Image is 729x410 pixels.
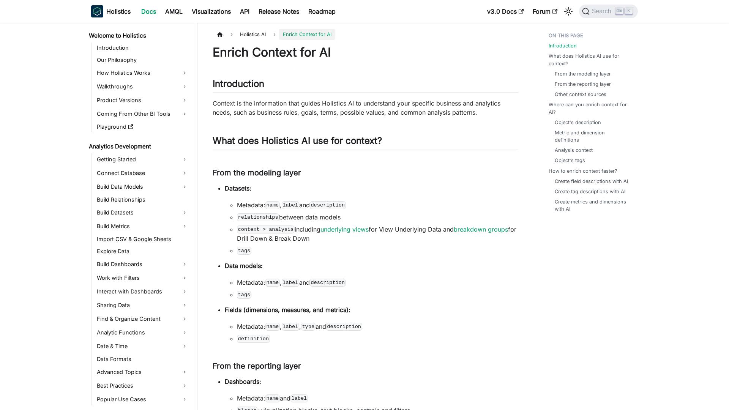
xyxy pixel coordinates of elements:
a: Connect Database [95,167,191,179]
a: Getting Started [95,153,191,166]
code: description [326,323,362,330]
a: Build Relationships [95,194,191,205]
a: Analysis context [555,147,593,154]
li: including for View Underlying Data and for Drill Down & Break Down [237,225,518,243]
code: tags [237,247,251,254]
span: Enrich Context for AI [279,29,335,40]
span: Holistics AI [236,29,270,40]
a: Build Dashboards [95,258,191,270]
a: Welcome to Holistics [87,30,191,41]
b: Holistics [106,7,131,16]
a: Analytic Functions [95,326,191,339]
li: Metadata: and [237,394,518,403]
a: Date & Time [95,340,191,352]
a: From the modeling layer [555,70,611,77]
a: Forum [528,5,562,17]
a: Work with Filters [95,272,191,284]
a: Create tag descriptions with AI [555,188,625,195]
code: label [290,394,308,402]
a: Best Practices [95,380,191,392]
a: Release Notes [254,5,304,17]
a: breakdown groups [454,225,508,233]
h2: Introduction [213,78,518,93]
a: HolisticsHolistics [91,5,131,17]
code: name [265,201,280,209]
code: context > analysis [237,225,295,233]
code: name [265,279,280,286]
code: label [282,201,299,209]
a: Create field descriptions with AI [555,178,628,185]
a: Introduction [549,42,577,49]
a: How to enrich context faster? [549,167,617,175]
li: Metadata: , and [237,200,518,210]
a: Interact with Dashboards [95,285,191,298]
button: Search (Ctrl+K) [579,5,638,18]
code: description [310,201,346,209]
code: description [310,279,346,286]
li: between data models [237,213,518,222]
a: underlying views [320,225,369,233]
strong: Fields (dimensions, measures, and metrics): [225,306,350,314]
nav: Docs sidebar [84,23,197,410]
strong: Data models: [225,262,263,270]
code: definition [237,335,270,342]
a: Build Datasets [95,207,191,219]
a: Create metrics and dimensions with AI [555,198,630,213]
a: Home page [213,29,227,40]
a: What does Holistics AI use for context? [549,52,633,67]
code: tags [237,291,251,298]
a: Popular Use Cases [95,393,191,405]
a: Product Versions [95,94,191,106]
a: Walkthroughs [95,80,191,93]
img: Holistics [91,5,103,17]
a: v3.0 Docs [483,5,528,17]
a: Playground [95,121,191,132]
a: Data Formats [95,354,191,364]
a: Introduction [95,43,191,53]
a: Other context sources [555,91,606,98]
li: Metadata: , and [237,278,518,287]
h2: What does Holistics AI use for context? [213,135,518,150]
a: Visualizations [187,5,235,17]
code: label [282,279,299,286]
span: Search [590,8,616,15]
strong: Dashboards: [225,378,261,385]
h3: From the modeling layer [213,168,518,178]
a: Roadmap [304,5,340,17]
code: label [282,323,299,330]
a: Sharing Data [95,299,191,311]
button: Switch between dark and light mode (currently light mode) [562,5,574,17]
a: From the reporting layer [555,80,611,88]
a: Build Metrics [95,220,191,232]
a: How Holistics Works [95,67,191,79]
nav: Breadcrumbs [213,29,518,40]
code: type [301,323,316,330]
a: Import CSV & Google Sheets [95,234,191,244]
a: Docs [137,5,161,17]
p: Context is the information that guides Holistics AI to understand your specific business and anal... [213,99,518,117]
a: Object's description [555,119,601,126]
a: Object's tags [555,157,585,164]
h1: Enrich Context for AI [213,45,518,60]
a: AMQL [161,5,187,17]
strong: Datasets: [225,184,251,192]
code: name [265,394,280,402]
code: name [265,323,280,330]
a: API [235,5,254,17]
a: Analytics Development [87,141,191,152]
a: Where can you enrich context for AI? [549,101,633,115]
kbd: K [625,8,633,14]
h3: From the reporting layer [213,361,518,371]
li: Metadata: , , and [237,322,518,331]
a: Explore Data [95,246,191,257]
a: Build Data Models [95,181,191,193]
a: Metric and dimension definitions [555,129,630,143]
a: Advanced Topics [95,366,191,378]
code: relationships [237,213,279,221]
a: Find & Organize Content [95,313,191,325]
a: Coming From Other BI Tools [95,108,191,120]
a: Our Philosophy [95,55,191,65]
